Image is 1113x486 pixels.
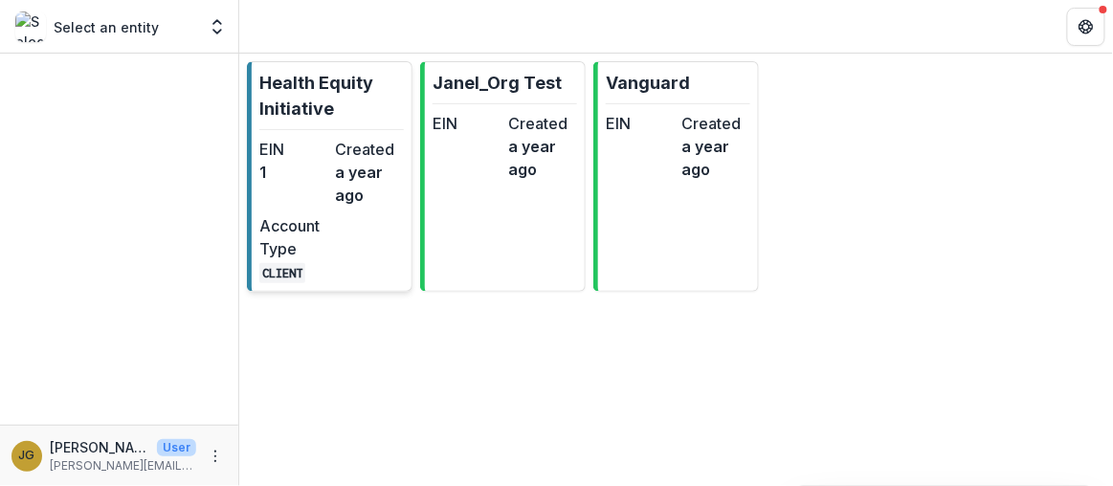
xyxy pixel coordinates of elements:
dt: Created [336,138,405,161]
button: Get Help [1067,8,1105,46]
p: Janel_Org Test [433,70,562,96]
p: Health Equity Initiative [259,70,404,121]
button: Open entity switcher [204,8,231,46]
a: Health Equity InitiativeEIN1Createda year agoAccount TypeCLIENT [247,61,412,292]
p: [PERSON_NAME] [50,437,149,457]
dt: Account Type [259,214,328,260]
div: Jenna Grant [19,450,35,462]
dt: Created [509,112,578,135]
p: Vanguard [606,70,690,96]
dd: a year ago [336,161,405,207]
dd: a year ago [509,135,578,181]
a: Janel_Org TestEINCreateda year ago [420,61,586,292]
p: [PERSON_NAME][EMAIL_ADDRESS][PERSON_NAME][DATE][DOMAIN_NAME] [50,457,196,475]
code: CLIENT [259,263,305,283]
button: More [204,445,227,468]
a: VanguardEINCreateda year ago [593,61,759,292]
dt: EIN [606,112,675,135]
img: Select an entity [15,11,46,42]
dt: EIN [259,138,328,161]
dt: Created [682,112,751,135]
p: Select an entity [54,17,159,37]
dd: a year ago [682,135,751,181]
dt: EIN [433,112,501,135]
p: User [157,439,196,456]
dd: 1 [259,161,328,184]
